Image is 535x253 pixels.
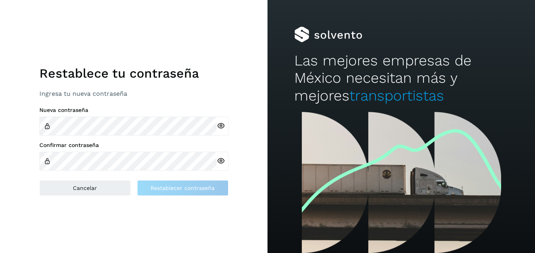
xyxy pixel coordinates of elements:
label: Confirmar contraseña [39,142,228,149]
h2: Las mejores empresas de México necesitan más y mejores [294,52,508,104]
span: transportistas [349,87,444,104]
span: Cancelar [73,185,97,191]
h1: Restablece tu contraseña [39,66,228,81]
button: Restablecer contraseña [137,180,228,196]
label: Nueva contraseña [39,107,228,113]
button: Cancelar [39,180,131,196]
p: Ingresa tu nueva contraseña [39,90,228,97]
span: Restablecer contraseña [150,185,215,191]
